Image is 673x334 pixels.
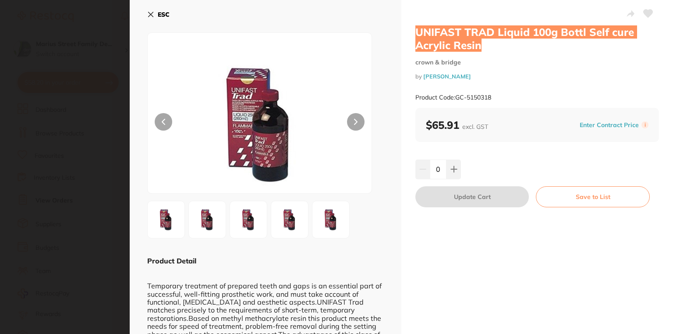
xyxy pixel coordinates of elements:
[315,204,347,235] img: MThfNS5qcGc
[423,73,471,80] a: [PERSON_NAME]
[415,186,529,207] button: Update Cart
[462,123,488,131] span: excl. GST
[426,118,488,131] b: $65.91
[38,19,156,28] div: Hi MariusDental,
[415,73,659,80] small: by
[415,25,659,52] h2: UNIFAST TRAD Liquid 100g Bottl Self cure Acrylic Resin
[191,204,223,235] img: MThfMi5qcGc
[20,21,34,35] img: Profile image for Restocq
[415,59,659,66] small: crown & bridge
[13,13,162,167] div: message notification from Restocq, 1d ago. Hi MariusDental, This month, AB Orthodontics is offeri...
[233,204,264,235] img: MThfMy5qcGc
[577,121,641,129] button: Enter Contract Price
[192,55,327,193] img: MTguanBn
[415,94,491,101] small: Product Code: GC-5150318
[150,204,182,235] img: MTguanBn
[641,121,648,128] label: i
[536,186,650,207] button: Save to List
[147,7,170,22] button: ESC
[274,204,305,235] img: MThfNC5qcGc
[38,154,156,162] p: Message from Restocq, sent 1d ago
[38,19,156,150] div: Message content
[147,256,196,265] b: Product Detail
[158,11,170,18] b: ESC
